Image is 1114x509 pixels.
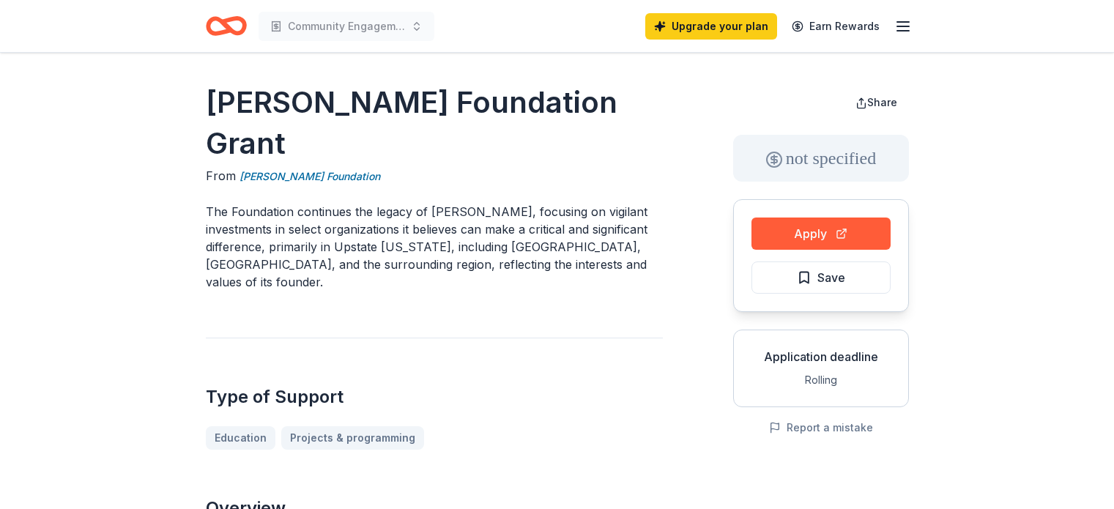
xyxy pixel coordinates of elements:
[206,203,663,291] p: The Foundation continues the legacy of [PERSON_NAME], focusing on vigilant investments in select ...
[288,18,405,35] span: Community Engagement
[746,371,896,389] div: Rolling
[259,12,434,41] button: Community Engagement
[769,419,873,436] button: Report a mistake
[751,218,891,250] button: Apply
[206,167,663,185] div: From
[751,261,891,294] button: Save
[844,88,909,117] button: Share
[645,13,777,40] a: Upgrade your plan
[206,385,663,409] h2: Type of Support
[733,135,909,182] div: not specified
[281,426,424,450] a: Projects & programming
[206,82,663,164] h1: [PERSON_NAME] Foundation Grant
[867,96,897,108] span: Share
[239,168,380,185] a: [PERSON_NAME] Foundation
[746,348,896,365] div: Application deadline
[783,13,888,40] a: Earn Rewards
[206,9,247,43] a: Home
[206,426,275,450] a: Education
[817,268,845,287] span: Save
